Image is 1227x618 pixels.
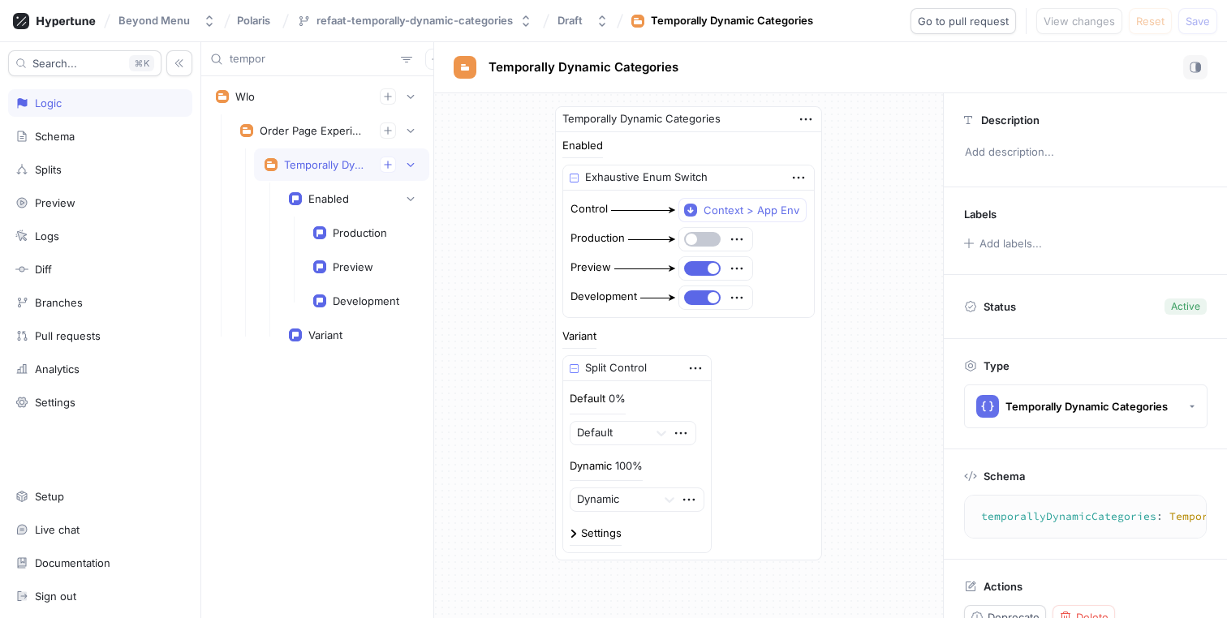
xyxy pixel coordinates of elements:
[651,13,813,29] div: Temporally Dynamic Categories
[704,204,799,217] div: Context > App Env
[609,393,626,404] div: 0%
[615,461,643,471] div: 100%
[551,7,615,34] button: Draft
[35,296,83,309] div: Branches
[129,55,154,71] div: K
[570,391,605,407] p: Default
[678,198,807,222] button: Context > App Env
[570,260,611,276] div: Preview
[35,329,101,342] div: Pull requests
[333,294,399,307] div: Development
[562,331,596,341] div: Variant
[291,7,539,34] button: refaat-temporally-dynamic-categories
[284,158,367,171] div: Temporally Dynamic Categories
[308,328,342,341] div: Variant
[984,359,1010,372] p: Type
[984,295,1016,318] p: Status
[35,130,75,143] div: Schema
[918,16,1009,26] span: Go to pull request
[964,208,997,221] p: Labels
[333,226,387,239] div: Production
[489,61,678,74] span: Temporally Dynamic Categories
[35,490,64,503] div: Setup
[964,384,1208,428] button: Temporally Dynamic Categories
[1036,8,1122,34] button: View changes
[570,230,625,247] div: Production
[333,260,373,273] div: Preview
[984,470,1025,483] p: Schema
[35,163,62,176] div: Splits
[562,140,603,151] div: Enabled
[570,289,637,305] div: Development
[1005,400,1168,414] div: Temporally Dynamic Categories
[35,523,80,536] div: Live chat
[35,363,80,376] div: Analytics
[235,90,255,103] div: Wlo
[32,58,77,68] span: Search...
[979,238,1042,249] div: Add labels...
[35,97,62,109] div: Logic
[237,15,270,26] span: Polaris
[911,8,1016,34] button: Go to pull request
[958,233,1046,254] button: Add labels...
[260,124,367,137] div: Order Page Experiments
[562,111,721,127] div: Temporally Dynamic Categories
[118,14,190,28] div: Beyond Menu
[585,170,708,186] div: Exhaustive Enum Switch
[581,528,622,539] div: Settings
[35,196,75,209] div: Preview
[1129,8,1172,34] button: Reset
[8,50,161,76] button: Search...K
[35,590,76,603] div: Sign out
[1171,299,1200,314] div: Active
[981,114,1040,127] p: Description
[35,230,59,242] div: Logs
[35,396,75,409] div: Settings
[35,263,52,276] div: Diff
[570,458,612,474] p: Dynamic
[558,14,583,28] div: Draft
[1044,16,1115,26] span: View changes
[1186,16,1210,26] span: Save
[8,549,192,577] a: Documentation
[1178,8,1217,34] button: Save
[316,14,513,28] div: refaat-temporally-dynamic-categories
[112,7,222,34] button: Beyond Menu
[570,201,608,217] div: Control
[958,139,1213,166] p: Add description...
[308,192,349,205] div: Enabled
[1136,16,1165,26] span: Reset
[984,580,1022,593] p: Actions
[585,360,647,376] div: Split Control
[230,51,394,67] input: Search...
[35,556,110,569] div: Documentation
